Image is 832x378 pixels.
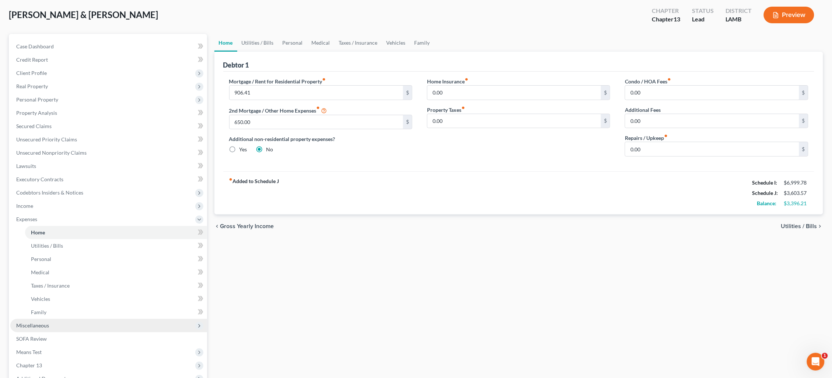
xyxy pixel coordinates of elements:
div: $ [403,115,412,129]
div: $ [799,114,808,128]
span: [PERSON_NAME] & [PERSON_NAME] [9,9,158,20]
div: LAMB [726,15,752,24]
i: chevron_right [817,223,823,229]
strong: Balance: [757,200,777,206]
i: fiber_manual_record [667,78,671,81]
label: 2nd Mortgage / Other Home Expenses [229,106,327,115]
i: fiber_manual_record [229,178,233,181]
div: $3,396.21 [784,200,808,207]
label: Additional Fees [625,106,661,114]
iframe: Intercom live chat [807,353,825,371]
a: Family [25,306,207,319]
label: Condo / HOA Fees [625,78,671,85]
a: Medical [25,266,207,279]
span: Personal [31,256,51,262]
a: Case Dashboard [10,40,207,53]
span: Gross Yearly Income [220,223,274,229]
a: Medical [307,34,335,52]
label: Yes [240,146,247,153]
i: chevron_left [214,223,220,229]
span: Secured Claims [16,123,52,129]
span: Vehicles [31,296,50,302]
div: $ [799,86,808,100]
input: -- [625,142,799,156]
span: Executory Contracts [16,176,63,182]
span: 13 [674,16,680,23]
span: Real Property [16,83,48,89]
a: Home [25,226,207,239]
span: Taxes / Insurance [31,282,70,289]
a: Taxes / Insurance [25,279,207,292]
span: Family [31,309,46,315]
a: Unsecured Priority Claims [10,133,207,146]
label: Additional non-residential property expenses? [229,135,412,143]
label: Home Insurance [427,78,468,85]
input: -- [427,86,601,100]
span: Unsecured Nonpriority Claims [16,150,87,156]
a: Unsecured Nonpriority Claims [10,146,207,159]
a: Utilities / Bills [25,239,207,252]
div: District [726,7,752,15]
div: Lead [692,15,714,24]
a: Personal [25,252,207,266]
span: SOFA Review [16,336,47,342]
a: Credit Report [10,53,207,66]
div: Debtor 1 [223,61,249,69]
span: Chapter 13 [16,362,42,368]
input: -- [625,86,799,100]
a: SOFA Review [10,332,207,346]
a: Taxes / Insurance [335,34,382,52]
span: Income [16,203,33,209]
div: Chapter [652,15,680,24]
input: -- [230,86,403,100]
i: fiber_manual_record [322,78,326,81]
span: Miscellaneous [16,322,49,329]
span: Codebtors Insiders & Notices [16,189,83,196]
div: $3,603.57 [784,189,808,197]
div: $ [799,142,808,156]
span: 1 [822,353,828,359]
label: Repairs / Upkeep [625,134,668,142]
a: Vehicles [25,292,207,306]
label: Property Taxes [427,106,465,114]
a: Property Analysis [10,106,207,120]
strong: Schedule I: [752,179,777,186]
i: fiber_manual_record [317,106,320,110]
strong: Added to Schedule J [229,178,279,209]
span: Case Dashboard [16,43,54,49]
a: Vehicles [382,34,410,52]
div: Status [692,7,714,15]
div: Chapter [652,7,680,15]
span: Means Test [16,349,42,355]
div: $ [601,86,610,100]
span: Utilities / Bills [31,243,63,249]
span: Client Profile [16,70,47,76]
span: Unsecured Priority Claims [16,136,77,142]
span: Home [31,229,45,236]
i: fiber_manual_record [664,134,668,138]
span: Personal Property [16,96,58,103]
label: No [266,146,273,153]
span: Utilities / Bills [781,223,817,229]
button: Preview [764,7,814,23]
strong: Schedule J: [752,190,778,196]
span: Credit Report [16,56,48,63]
div: $ [403,86,412,100]
a: Utilities / Bills [237,34,278,52]
input: -- [230,115,403,129]
a: Lawsuits [10,159,207,173]
div: $6,999.78 [784,179,808,186]
i: fiber_manual_record [465,78,468,81]
a: Home [214,34,237,52]
span: Medical [31,269,49,275]
button: chevron_left Gross Yearly Income [214,223,274,229]
div: $ [601,114,610,128]
a: Family [410,34,434,52]
input: -- [625,114,799,128]
a: Secured Claims [10,120,207,133]
i: fiber_manual_record [461,106,465,110]
button: Utilities / Bills chevron_right [781,223,823,229]
span: Lawsuits [16,163,36,169]
span: Property Analysis [16,110,57,116]
label: Mortgage / Rent for Residential Property [229,78,326,85]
